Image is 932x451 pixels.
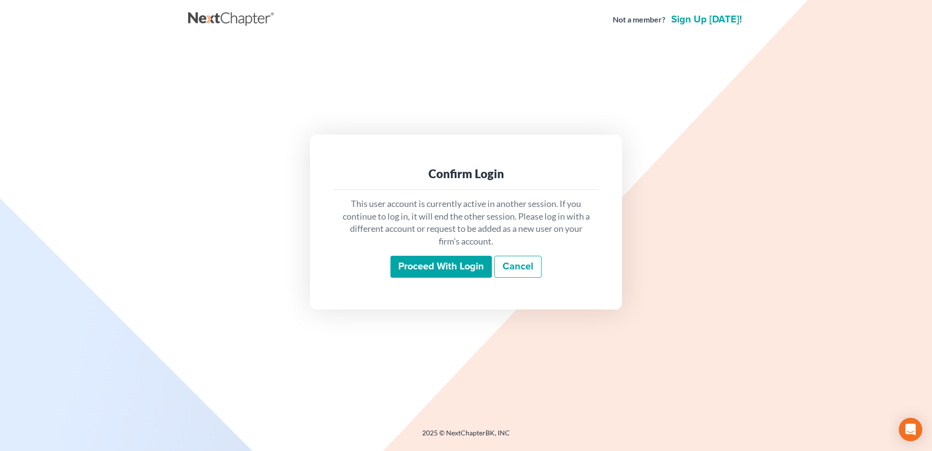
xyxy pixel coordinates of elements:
[341,198,591,248] p: This user account is currently active in another session. If you continue to log in, it will end ...
[899,418,922,441] div: Open Intercom Messenger
[613,14,665,25] strong: Not a member?
[188,428,744,446] div: 2025 © NextChapterBK, INC
[390,256,492,278] input: Proceed with login
[669,15,744,24] a: Sign up [DATE]!
[494,256,542,278] a: Cancel
[341,166,591,182] div: Confirm Login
